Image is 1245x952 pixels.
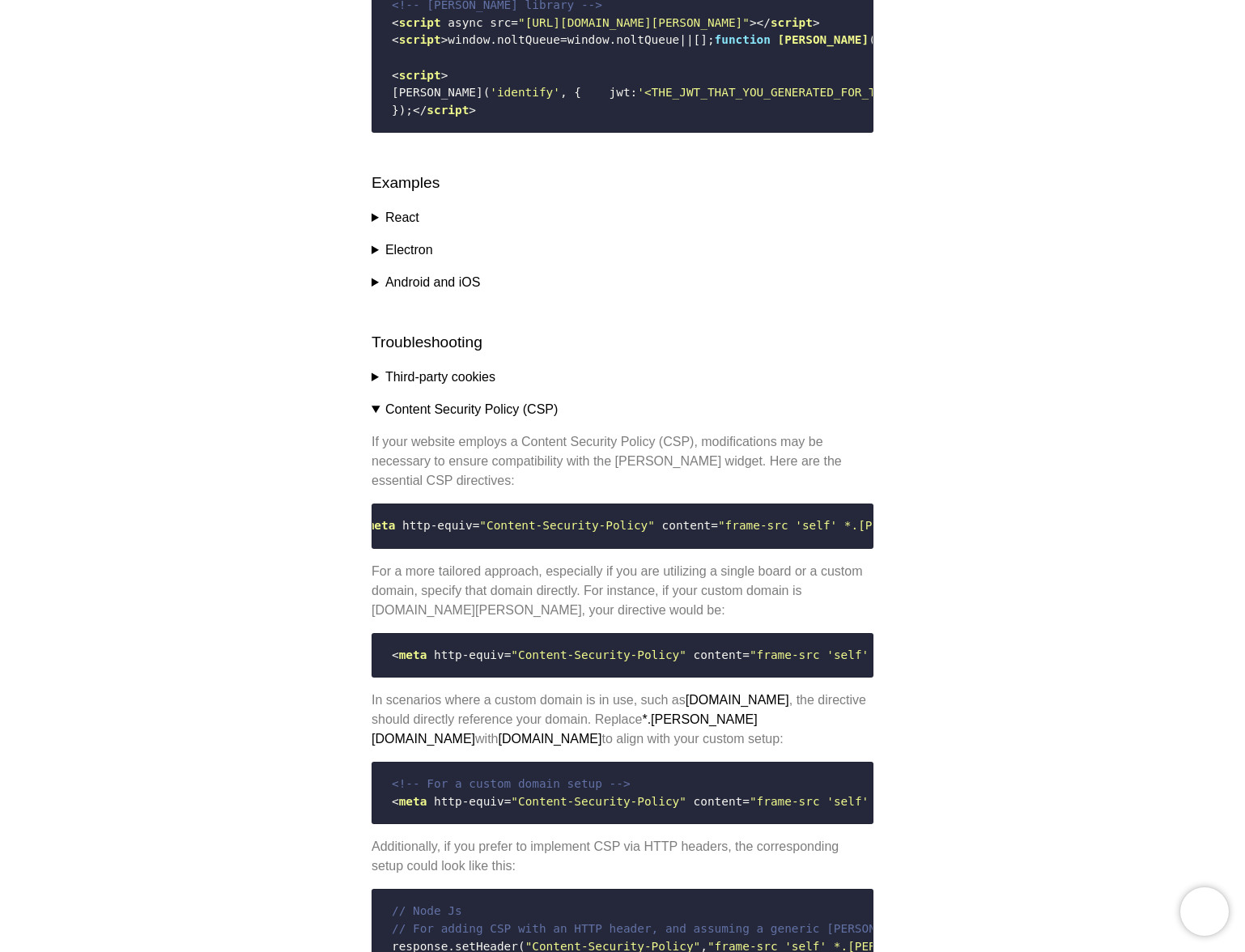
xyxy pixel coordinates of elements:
[490,16,511,29] span: src
[392,904,462,917] span: // Node Js
[372,400,873,419] summary: Content Security Policy (CSP)
[399,33,441,46] span: script
[399,648,427,661] span: meta
[372,432,873,491] p: If your website employs a Content Security Policy (CSP), modifications may be necessary to ensure...
[372,562,873,620] p: For a more tailored approach, especially if you are utilizing a single board or a custom domain, ...
[399,16,441,29] span: script
[372,837,873,876] p: Additionally, if you prefer to implement CSP via HTTP headers, the corresponding setup could look...
[402,519,473,532] span: http-equiv
[631,86,638,99] span: :
[504,795,512,808] span: =
[813,16,820,29] span: >
[441,33,448,46] span: >
[778,33,869,46] span: [PERSON_NAME]
[757,16,771,29] span: </
[399,69,441,82] span: script
[750,16,757,29] span: >
[718,519,1047,532] span: "frame-src 'self' *.[PERSON_NAME][DOMAIN_NAME]"
[392,648,399,661] span: <
[662,519,712,532] span: content
[610,86,631,99] span: jwt
[372,691,873,749] p: In scenarios where a custom domain is in use, such as , the directive should directly reference y...
[413,104,427,117] span: </
[473,519,480,532] span: =
[392,795,399,808] span: <
[694,648,743,661] span: content
[750,795,974,808] span: "frame-src 'self' [DOMAIN_NAME]"
[490,86,560,99] span: 'identify'
[869,33,876,46] span: (
[637,86,945,99] span: '<THE_JWT_THAT_YOU_GENERATED_FOR_THIS_USER>'
[392,16,399,29] span: <
[427,104,469,117] span: script
[742,795,750,808] span: =
[686,693,789,707] strong: [DOMAIN_NAME]
[372,240,873,260] summary: Electron
[560,86,581,99] span: , {
[368,519,396,532] span: meta
[392,777,631,790] span: <!-- For a custom domain setup -->
[441,69,448,82] span: >
[771,16,813,29] span: script
[694,795,743,808] span: content
[518,16,750,29] span: "[URL][DOMAIN_NAME][PERSON_NAME]"
[448,33,490,46] span: window
[372,331,873,355] h2: Troubleshooting
[392,86,490,99] span: [PERSON_NAME](
[372,712,758,746] strong: *.[PERSON_NAME][DOMAIN_NAME]
[498,732,601,746] strong: [DOMAIN_NAME]
[392,104,413,117] span: });
[372,368,873,387] summary: Third-party cookies
[392,33,399,46] span: <
[511,648,686,661] span: "Content-Security-Policy"
[742,648,750,661] span: =
[479,519,655,532] span: "Content-Security-Policy"
[372,172,873,195] h2: Examples
[434,795,504,808] span: http-equiv
[1180,887,1229,936] iframe: Chatra live chat
[750,648,1065,661] span: "frame-src 'self' [DOMAIN_NAME][PERSON_NAME]"
[490,33,567,46] span: .noltQueue=
[511,795,686,808] span: "Content-Security-Policy"
[392,69,399,82] span: <
[469,104,476,117] span: >
[434,648,504,661] span: http-equiv
[372,273,873,292] summary: Android and iOS
[372,208,873,227] summary: React
[610,33,715,46] span: .noltQueue||[];
[511,16,518,29] span: =
[504,648,512,661] span: =
[567,33,610,46] span: window
[711,519,718,532] span: =
[448,16,482,29] span: async
[399,795,427,808] span: meta
[715,33,771,46] span: function
[392,922,974,935] span: // For adding CSP with an HTTP header, and assuming a generic [PERSON_NAME] domain:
